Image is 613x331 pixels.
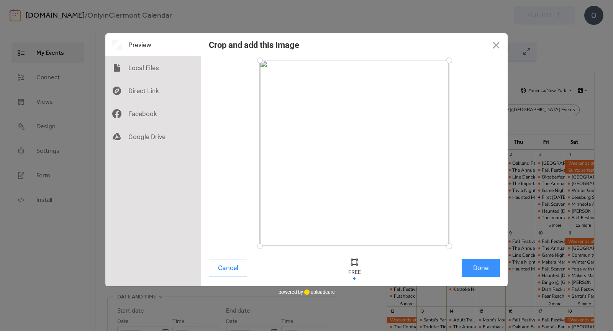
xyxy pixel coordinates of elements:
[462,259,500,277] button: Done
[279,286,335,298] div: powered by
[105,102,201,125] div: Facebook
[105,33,201,56] div: Preview
[105,79,201,102] div: Direct Link
[209,40,299,50] div: Crop and add this image
[485,33,508,56] button: Close
[105,56,201,79] div: Local Files
[105,125,201,148] div: Google Drive
[209,259,247,277] button: Cancel
[303,289,335,295] a: uploadcare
